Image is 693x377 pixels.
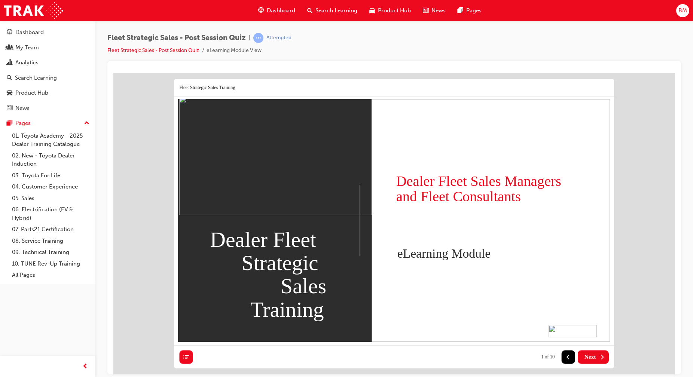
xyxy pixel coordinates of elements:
div: Search Learning [15,74,57,82]
li: eLearning Module View [207,46,262,55]
span: Dealer Fleet Sales Managers [283,98,448,118]
a: Dashboard [3,25,92,39]
a: 05. Sales [9,193,92,204]
a: car-iconProduct Hub [363,3,417,18]
a: pages-iconPages [452,3,488,18]
div: News [15,104,30,113]
button: Pages [3,116,92,130]
div: Product Hub [15,89,48,97]
span: | [249,34,250,42]
a: 08. Service Training [9,235,92,247]
a: My Team [3,41,92,55]
a: search-iconSearch Learning [301,3,363,18]
a: News [3,101,92,115]
div: Dashboard [15,28,44,37]
span: guage-icon [7,29,12,36]
a: Analytics [3,56,92,70]
span: BM [678,6,687,15]
a: 10. TUNE Rev-Up Training [9,258,92,270]
span: learningRecordVerb_ATTEMPT-icon [253,33,263,43]
a: guage-iconDashboard [252,3,301,18]
span: Search Learning [315,6,357,15]
span: News [431,6,446,15]
div: Pages [15,119,31,128]
span: Strategic [128,175,205,205]
span: up-icon [84,119,89,128]
a: All Pages [9,269,92,281]
a: Search Learning [3,71,92,85]
div: Fleet Strategic Sales Training [66,11,122,18]
span: Dashboard [267,6,295,15]
img: Trak [4,2,63,19]
span: news-icon [423,6,428,15]
a: 09. Technical Training [9,246,92,258]
span: car-icon [369,6,375,15]
a: 04. Customer Experience [9,181,92,193]
a: news-iconNews [417,3,452,18]
span: Product Hub [378,6,411,15]
span: pages-icon [458,6,463,15]
div: My Team [15,43,39,52]
a: 06. Electrification (EV & Hybrid) [9,204,92,224]
span: news-icon [7,105,12,112]
span: Fleet Strategic Sales - Post Session Quiz [107,34,246,42]
span: eLearning Module [284,172,378,190]
a: 02. New - Toyota Dealer Induction [9,150,92,170]
span: and Fleet Consultants [283,113,407,134]
span: Pages [466,6,482,15]
a: Fleet Strategic Sales - Post Session Quiz [107,47,199,53]
a: 07. Parts21 Certification [9,224,92,235]
button: DashboardMy TeamAnalyticsSearch LearningProduct HubNews [3,24,92,116]
div: 1 of 10 [428,282,441,287]
span: search-icon [7,75,12,82]
span: prev-icon [82,362,88,371]
button: BM [676,4,689,17]
span: search-icon [307,6,312,15]
span: car-icon [7,90,12,96]
span: pages-icon [7,120,12,127]
a: Product Hub [3,86,92,100]
div: Attempted [266,34,291,42]
span: Training [137,221,211,252]
a: 01. Toyota Academy - 2025 Dealer Training Catalogue [9,130,92,150]
div: Analytics [15,58,39,67]
span: Sales [167,198,213,229]
span: Dealer Fleet [97,151,203,182]
a: 03. Toyota For Life [9,170,92,181]
span: Next [471,281,483,288]
span: guage-icon [258,6,264,15]
span: people-icon [7,45,12,51]
span: chart-icon [7,59,12,66]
